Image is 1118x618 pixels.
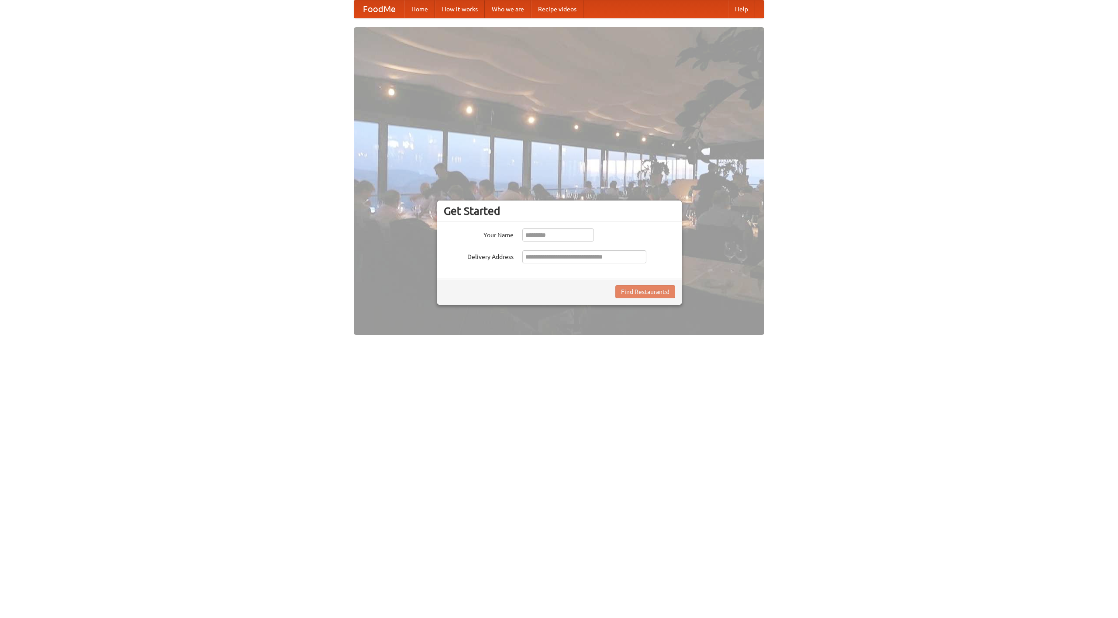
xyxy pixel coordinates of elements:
button: Find Restaurants! [615,285,675,298]
a: How it works [435,0,485,18]
h3: Get Started [444,204,675,218]
label: Delivery Address [444,250,514,261]
a: Help [728,0,755,18]
a: Home [404,0,435,18]
a: Who we are [485,0,531,18]
a: FoodMe [354,0,404,18]
a: Recipe videos [531,0,583,18]
label: Your Name [444,228,514,239]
